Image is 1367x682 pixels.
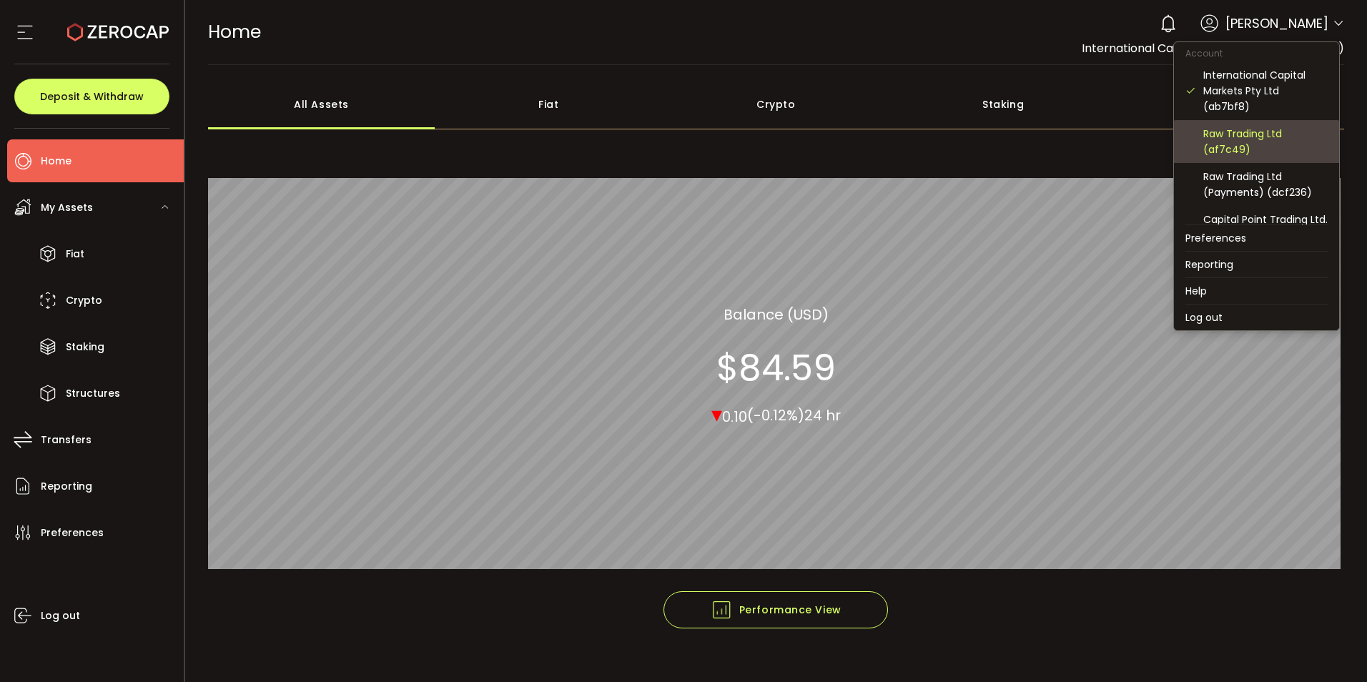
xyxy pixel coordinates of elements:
[1225,14,1328,33] span: [PERSON_NAME]
[1174,305,1339,330] li: Log out
[40,92,144,102] span: Deposit & Withdraw
[1296,613,1367,682] iframe: Chat Widget
[66,337,104,357] span: Staking
[716,346,836,389] section: $84.59
[711,398,722,429] span: ▾
[41,430,92,450] span: Transfers
[66,244,84,265] span: Fiat
[722,406,747,426] span: 0.10
[1203,169,1328,200] div: Raw Trading Ltd (Payments) (dcf236)
[889,79,1117,129] div: Staking
[41,606,80,626] span: Log out
[724,303,829,325] section: Balance (USD)
[208,79,435,129] div: All Assets
[747,405,804,425] span: (-0.12%)
[1174,278,1339,304] li: Help
[66,290,102,311] span: Crypto
[435,79,662,129] div: Fiat
[41,151,71,172] span: Home
[1203,212,1328,243] div: Capital Point Trading Ltd. (Payments) (de1af4)
[41,197,93,218] span: My Assets
[1174,225,1339,251] li: Preferences
[1117,79,1344,129] div: Structured Products
[804,405,841,425] span: 24 hr
[41,476,92,497] span: Reporting
[14,79,169,114] button: Deposit & Withdraw
[663,591,888,628] button: Performance View
[66,383,120,404] span: Structures
[1203,67,1328,114] div: International Capital Markets Pty Ltd (ab7bf8)
[208,19,261,44] span: Home
[711,599,842,621] span: Performance View
[1174,47,1234,59] span: Account
[41,523,104,543] span: Preferences
[1203,126,1328,157] div: Raw Trading Ltd (af7c49)
[1174,252,1339,277] li: Reporting
[1082,40,1344,56] span: International Capital Markets Pty Ltd (ab7bf8)
[662,79,889,129] div: Crypto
